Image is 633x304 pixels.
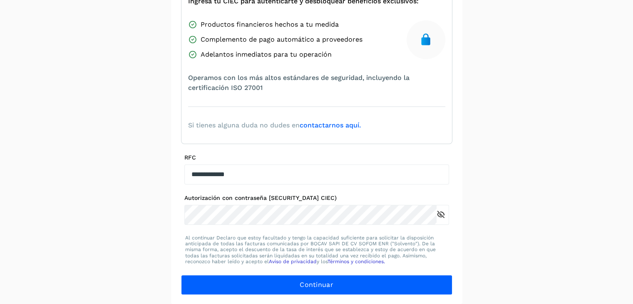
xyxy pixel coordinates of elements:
[201,35,362,45] span: Complemento de pago automático a proveedores
[419,33,432,46] img: secure
[269,259,317,264] a: Aviso de privacidad
[188,73,445,93] span: Operamos con los más altos estándares de seguridad, incluyendo la certificación ISO 27001
[201,50,332,60] span: Adelantos inmediatos para tu operación
[188,120,361,130] span: Si tienes alguna duda no dudes en
[185,235,448,265] p: Al continuar Declaro que estoy facultado y tengo la capacidad suficiente para solicitar la dispos...
[300,280,333,289] span: Continuar
[184,194,449,202] label: Autorización con contraseña [SECURITY_DATA] CIEC)
[184,154,449,161] label: RFC
[328,259,385,264] a: Términos y condiciones.
[300,121,361,129] a: contactarnos aquí.
[181,275,452,295] button: Continuar
[201,20,339,30] span: Productos financieros hechos a tu medida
